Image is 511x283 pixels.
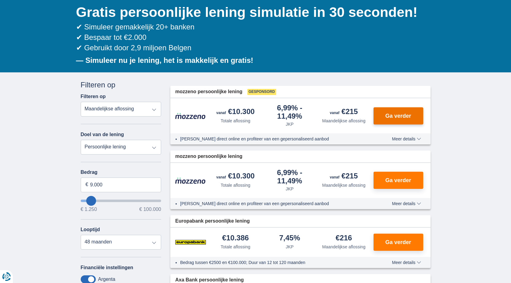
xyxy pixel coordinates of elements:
[180,136,370,142] li: [PERSON_NAME] direct online en profiteer van een gepersonaliseerd aanbod
[330,108,358,117] div: €215
[247,89,276,95] span: Gesponsord
[81,94,106,99] label: Filteren op
[81,170,161,175] label: Bedrag
[322,244,366,250] div: Maandelijkse aflossing
[392,137,421,141] span: Meer details
[76,22,431,53] div: ✔ Simuleer gemakkelijk 20+ banken ✔ Bespaar tot €2.000 ✔ Gebruikt door 2,9 miljoen Belgen
[175,235,206,250] img: product.pl.alt Europabank
[216,172,255,181] div: €10.300
[392,260,421,265] span: Meer details
[387,201,425,206] button: Meer details
[81,265,134,270] label: Financiële instellingen
[81,200,161,202] input: wantToBorrow
[175,218,250,225] span: Europabank persoonlijke lening
[222,234,249,243] div: €10.386
[98,277,115,282] label: Argenta
[175,153,242,160] span: mozzeno persoonlijke lening
[322,182,366,188] div: Maandelijkse aflossing
[374,107,423,124] button: Ga verder
[175,113,206,119] img: product.pl.alt Mozzeno
[265,104,315,120] div: 6,99%
[76,3,431,22] h1: Gratis persoonlijke lening simulatie in 30 seconden!
[374,172,423,189] button: Ga verder
[180,259,370,266] li: Bedrag tussen €2500 en €100.000; Duur van 12 tot 120 maanden
[385,239,411,245] span: Ga verder
[81,207,97,212] span: € 1.250
[286,244,294,250] div: JKP
[374,234,423,251] button: Ga verder
[387,260,425,265] button: Meer details
[221,182,250,188] div: Totale aflossing
[265,169,315,185] div: 6,99%
[286,121,294,127] div: JKP
[139,207,161,212] span: € 100.000
[286,186,294,192] div: JKP
[81,227,100,232] label: Looptijd
[387,136,425,141] button: Meer details
[330,172,358,181] div: €215
[175,88,242,95] span: mozzeno persoonlijke lening
[336,234,352,243] div: €216
[392,201,421,206] span: Meer details
[180,201,370,207] li: [PERSON_NAME] direct online en profiteer van een gepersonaliseerd aanbod
[279,234,300,243] div: 7,45%
[76,56,254,64] b: — Simuleer nu je lening, het is makkelijk en gratis!
[221,244,250,250] div: Totale aflossing
[175,177,206,184] img: product.pl.alt Mozzeno
[81,80,161,90] div: Filteren op
[385,178,411,183] span: Ga verder
[221,118,250,124] div: Totale aflossing
[81,132,124,137] label: Doel van de lening
[86,181,88,188] span: €
[322,118,366,124] div: Maandelijkse aflossing
[385,113,411,119] span: Ga verder
[216,108,255,117] div: €10.300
